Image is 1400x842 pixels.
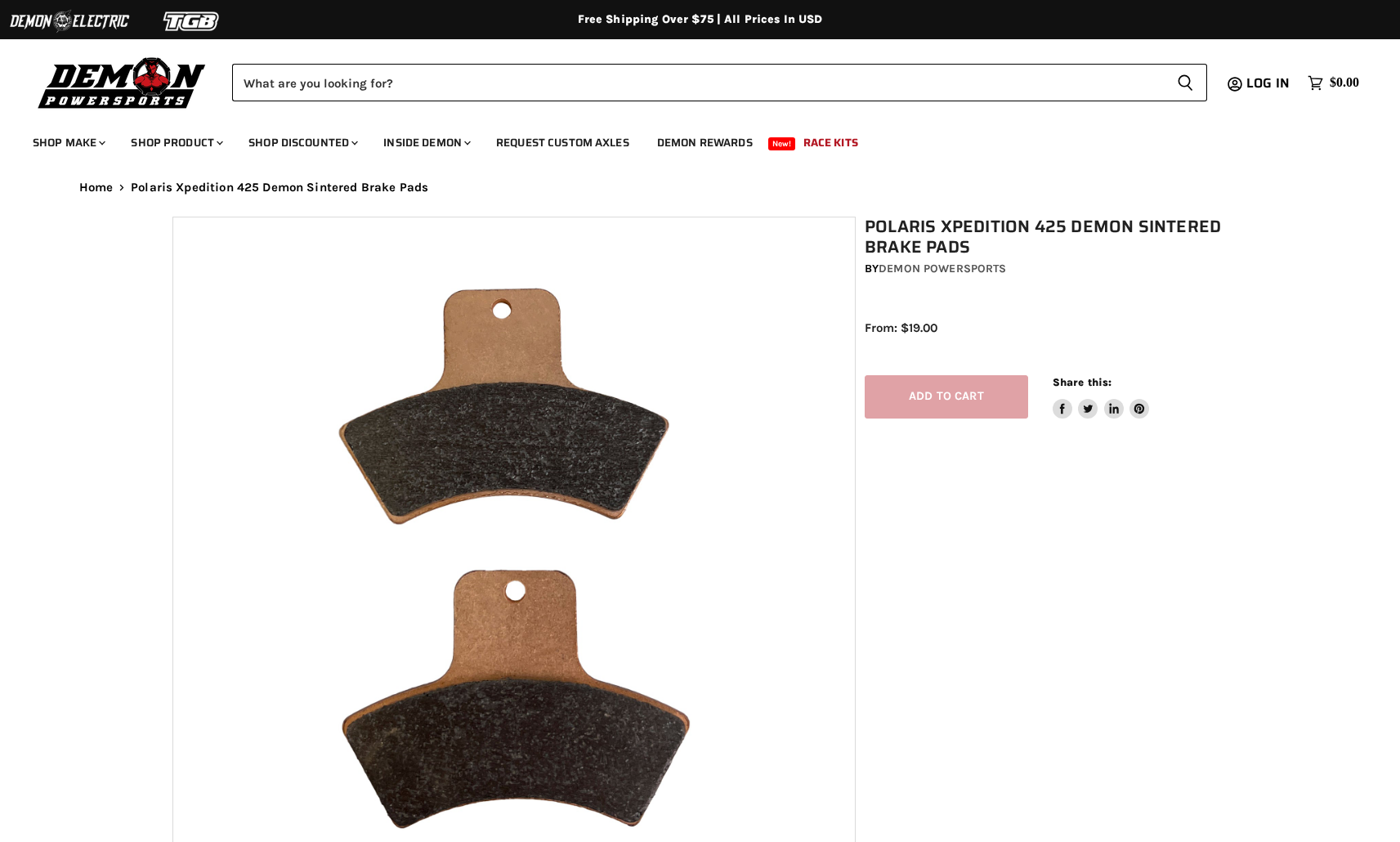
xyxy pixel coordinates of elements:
a: Shop Make [20,126,115,159]
span: From: $19.00 [865,320,937,335]
button: Search [1164,64,1207,101]
h1: Polaris Xpedition 425 Demon Sintered Brake Pads [865,217,1237,258]
span: $0.00 [1330,75,1359,91]
a: Inside Demon [371,126,481,159]
a: Shop Discounted [236,126,368,159]
a: Log in [1239,76,1299,91]
ul: Main menu [20,119,1355,159]
img: Demon Powersports [33,53,212,111]
a: Request Custom Axles [484,126,642,159]
div: Free Shipping Over $75 | All Prices In USD [47,12,1354,27]
aside: Share this: [1053,375,1150,419]
img: TGB Logo 2 [131,6,253,37]
a: Demon Powersports [879,262,1006,275]
form: Product [232,64,1207,101]
img: Demon Electric Logo 2 [8,6,131,37]
span: Polaris Xpedition 425 Demon Sintered Brake Pads [131,181,428,195]
a: Shop Product [119,126,233,159]
div: by [865,260,1237,278]
a: Race Kits [791,126,870,159]
span: Share this: [1053,376,1112,388]
span: Log in [1246,73,1290,93]
nav: Breadcrumbs [47,181,1354,195]
a: Demon Rewards [645,126,765,159]
input: Search [232,64,1164,101]
a: Home [79,181,114,195]
span: New! [768,137,796,150]
a: $0.00 [1299,71,1367,95]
